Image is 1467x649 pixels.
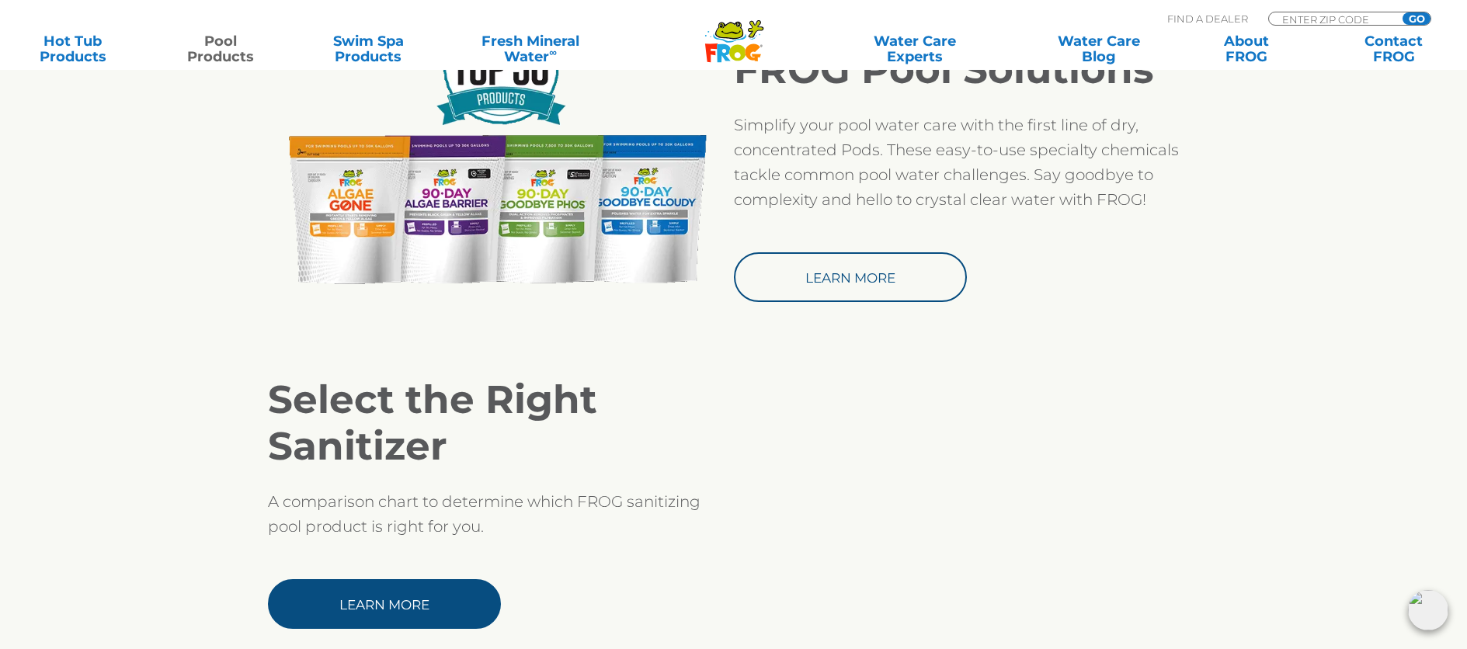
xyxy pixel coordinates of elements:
[734,252,967,302] a: Learn More
[268,377,734,470] h2: Select the Right Sanitizer
[734,113,1200,212] p: Simplify your pool water care with the first line of dry, concentrated Pods. These easy-to-use sp...
[1403,12,1430,25] input: GO
[16,33,130,64] a: Hot TubProducts
[1281,12,1385,26] input: Zip Code Form
[311,33,426,64] a: Swim SpaProducts
[1189,33,1304,64] a: AboutFROG
[268,579,501,629] a: Learn More
[1167,12,1248,26] p: Find A Dealer
[459,33,603,64] a: Fresh MineralWater∞
[268,489,734,539] p: A comparison chart to determine which FROG sanitizing pool product is right for you.
[549,46,557,58] sup: ∞
[1041,33,1156,64] a: Water CareBlog
[1408,590,1448,630] img: openIcon
[163,33,278,64] a: PoolProducts
[1337,33,1451,64] a: ContactFROG
[822,33,1008,64] a: Water CareExperts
